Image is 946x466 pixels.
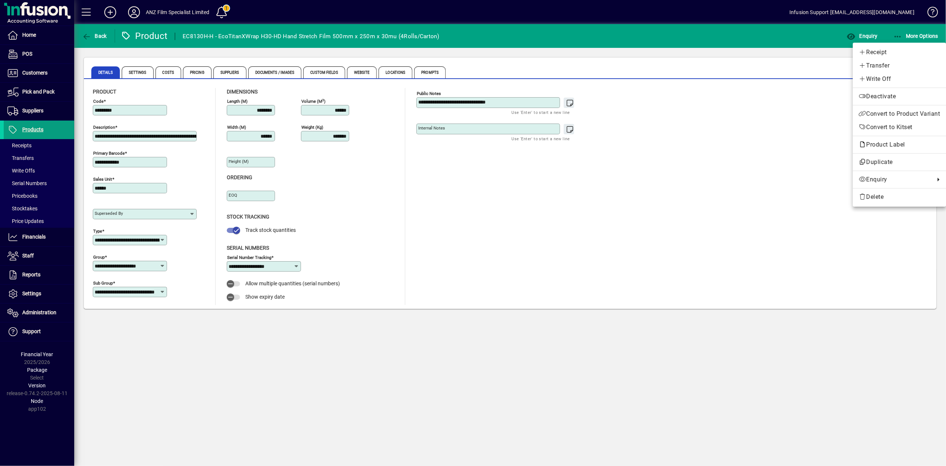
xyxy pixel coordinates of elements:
button: Deactivate product [853,90,946,103]
span: Transfer [859,61,940,70]
span: Product Label [859,141,909,148]
span: Receipt [859,48,940,57]
span: Enquiry [859,175,931,184]
span: Convert to Kitset [859,123,940,132]
span: Write Off [859,75,940,83]
span: Convert to Product Variant [859,109,940,118]
span: Delete [859,193,940,201]
span: Duplicate [859,158,940,167]
span: Deactivate [859,92,940,101]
